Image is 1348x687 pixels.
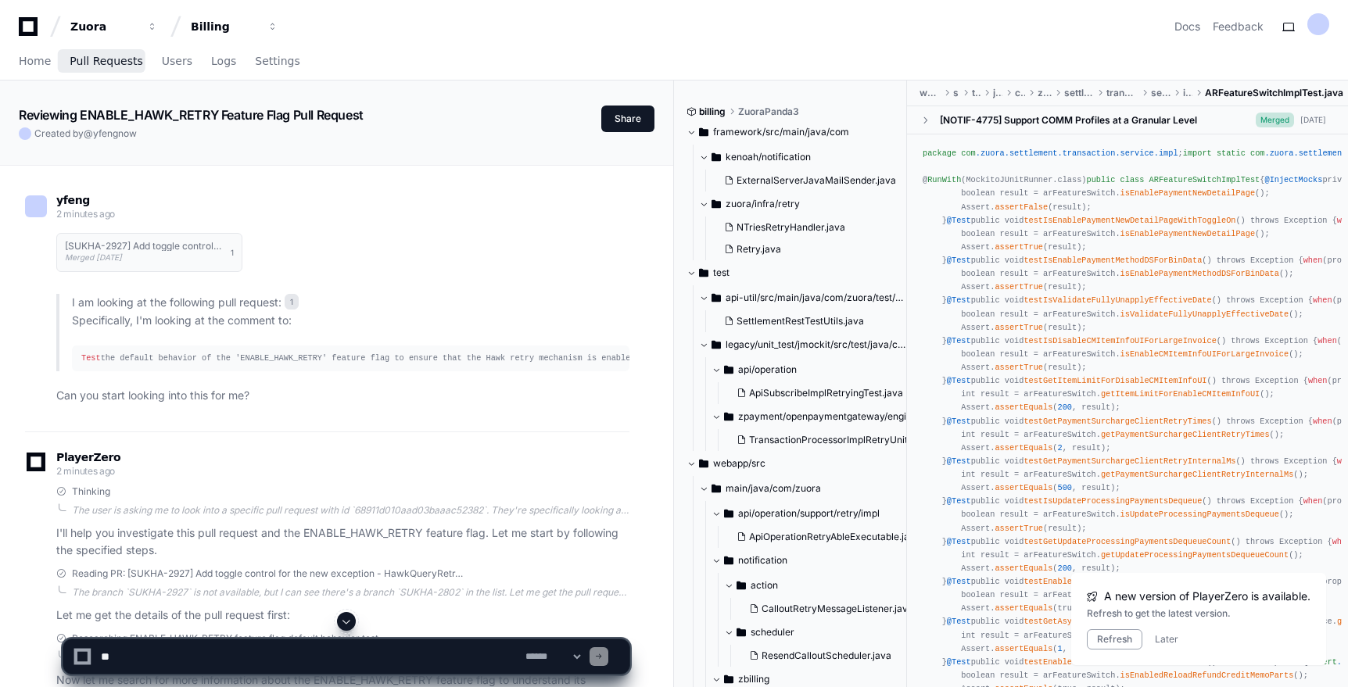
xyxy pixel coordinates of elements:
span: ApiOperationRetryAbleExecutable.java [749,531,920,543]
svg: Directory [724,407,733,426]
button: Billing [185,13,285,41]
button: zpayment/openpaymentgateway/engine [712,404,920,429]
span: com [1015,87,1025,99]
span: CalloutRetryMessageListener.java [762,603,913,615]
span: ExternalServerJavaMailSender.java [737,174,896,187]
span: java [993,87,1002,99]
span: framework/src/main/java/com [713,126,849,138]
button: CalloutRetryMessageListener.java [743,598,913,620]
p: I'll help you investigate this pull request and the ENABLE_HAWK_RETRY feature flag. Let me start ... [56,524,629,560]
span: assertFalse [995,202,1048,212]
span: Reading PR: [SUKHA-2927] Add toggle control for the new exception - HawkQueryRetr… [72,567,463,580]
span: notification [738,554,787,567]
span: static [1217,148,1246,158]
button: framework/src/main/java/com [687,120,895,145]
svg: Directory [712,479,721,498]
button: test [687,260,895,285]
span: @ [84,127,93,139]
p: Let me get the details of the pull request first: [56,606,629,624]
button: ApiSubscribeImplRetryingTest.java [730,382,911,404]
span: @Test [947,216,971,225]
span: src [953,87,960,99]
span: when [1308,376,1328,385]
button: TransactionProcessorImplRetryUnitTest.java [730,429,923,451]
span: impl [1183,87,1192,99]
span: zpayment/openpaymentgateway/engine [738,410,917,423]
svg: Directory [699,454,708,473]
svg: Directory [699,263,708,282]
div: Billing [191,19,258,34]
span: public [1086,175,1115,184]
button: main/java/com/zuora [699,476,908,501]
button: Later [1155,633,1178,646]
span: 200 [1058,403,1072,412]
span: Retry.java [737,243,781,256]
span: .settlement [1005,148,1058,158]
h1: [SUKHA-2927] Add toggle control for the new exception - HawkQueryRetr… [65,242,223,251]
span: api/operation [738,363,797,376]
span: testEnableWriteOffMemoCustomFieldFix [1024,577,1197,586]
span: 1 [285,294,299,310]
span: when [1303,256,1323,265]
span: 1 [231,246,234,259]
span: api-util/src/main/java/com/zuora/test/core/api/util/rest [726,292,908,304]
span: @Test [947,577,971,586]
button: NTriesRetryHandler.java [718,216,896,238]
span: package [923,148,956,158]
svg: Directory [712,288,721,307]
span: testIsEnablePaymentMethodDSForBinData [1024,256,1202,265]
svg: Directory [737,576,746,595]
span: RunWith [927,175,961,184]
span: yfeng [56,194,90,206]
span: test [972,87,981,99]
span: testGetUpdateProcessingPaymentsDequeueCount [1024,537,1231,546]
a: Pull Requests [70,44,142,80]
span: 2 minutes ago [56,208,115,220]
button: [SUKHA-2927] Add toggle control for the new exception - HawkQueryRetr…Merged [DATE]1 [56,233,242,272]
span: @Test [947,417,971,426]
div: Refresh to get the latest version. [1087,607,1310,620]
svg: Directory [724,360,733,379]
button: zuora/infra/retry [699,191,905,216]
span: @Test [947,295,971,305]
span: com [961,148,975,158]
span: assertEquals [995,564,1052,573]
span: Settings [255,56,299,66]
span: .transaction [1058,148,1116,158]
span: Merged [1256,113,1294,127]
div: the default behavior of the 'ENABLE_HAWK_RETRY' feature flag to ensure that the Hawk retry mechan... [81,352,620,365]
svg: Directory [699,123,708,141]
p: I am looking at the following pull request: Specifically, I'm looking at the comment to: [72,294,629,330]
span: getUpdateProcessingPaymentsDequeueCount [1101,550,1289,560]
button: api/operation [712,357,920,382]
svg: Directory [712,335,721,354]
span: yfeng [93,127,118,139]
span: billing [699,106,726,118]
span: testIsEnablePaymentNewDetailPageWithToggleOn [1024,216,1235,225]
span: Created by [34,127,137,140]
svg: Directory [712,195,721,213]
span: testIsUpdateProcessingPaymentsDequeue [1024,496,1202,506]
span: ApiSubscribeImplRetryingTest.java [749,387,903,399]
span: webapp [920,87,941,99]
a: Users [162,44,192,80]
div: Zuora [70,19,138,34]
span: @Test [947,537,971,546]
span: @Test [947,336,971,345]
span: isEnablePaymentNewDetailPage [1120,229,1256,238]
span: 200 [1058,564,1072,573]
app-text-character-animate: Reviewing ENABLE_HAWK_RETRY Feature Flag Pull Request [19,107,364,123]
span: when [1303,496,1323,506]
span: SettlementRestTestUtils.java [737,315,864,327]
span: import [1183,148,1212,158]
span: getPaymentSurchargeClientRetryInternalMs [1101,470,1293,479]
span: when [1313,295,1332,305]
span: zuora/infra/retry [726,198,800,210]
span: .settlement [1293,148,1346,158]
span: testIsValidateFullyUnapplyEffectiveDate [1024,295,1211,305]
span: isValidateFullyUnapplyEffectiveDate [1120,310,1289,319]
span: testGetItemLimitForDisableCMItemInfoUI [1024,376,1206,385]
span: assertEquals [995,403,1052,412]
button: Refresh [1087,629,1142,649]
span: when [1318,336,1337,345]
